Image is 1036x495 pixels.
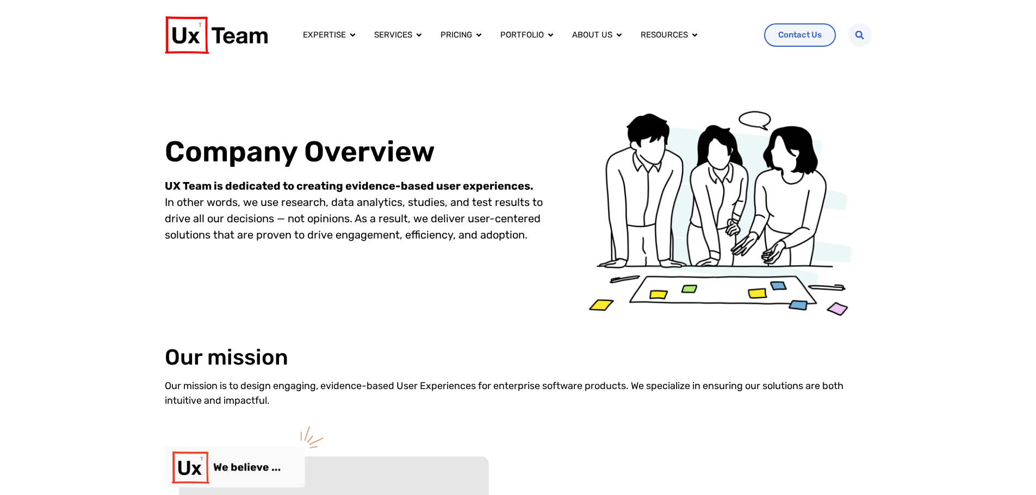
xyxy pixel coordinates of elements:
strong: UX Team is dedicated to creating evidence-based user experiences. [165,179,533,192]
span: Contact Us [778,31,822,39]
a: Portfolio [500,29,544,41]
a: Services [374,29,412,41]
a: Contact Us [764,23,836,47]
h1: Company Overview [165,134,554,169]
img: UX Team Logo [165,16,268,54]
a: About us [572,29,612,41]
div: Menu Toggle [294,24,755,46]
p: In other words, we use research, data analytics, studies, and test results to drive all our decis... [165,178,554,243]
nav: Menu [294,24,755,46]
a: Pricing [441,29,472,41]
h2: Our mission [165,345,288,370]
a: Expertise [303,29,346,41]
p: Our mission is to design engaging, evidence-based User Experiences for enterprise software produc... [165,379,872,408]
div: Search [848,23,872,47]
a: Resources [641,29,688,41]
